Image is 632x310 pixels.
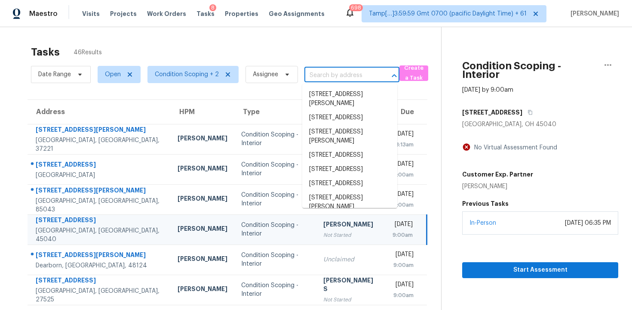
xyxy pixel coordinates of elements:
div: [PERSON_NAME] [178,134,227,145]
span: Date Range [38,70,71,79]
h2: Condition Scoping - Interior [462,62,598,79]
div: Condition Scoping - Interior [241,161,310,178]
span: Geo Assignments [269,9,325,18]
h5: [STREET_ADDRESS] [462,108,522,117]
div: Condition Scoping - Interior [241,281,310,298]
div: [STREET_ADDRESS][PERSON_NAME] [36,186,164,197]
li: [STREET_ADDRESS] [302,111,397,125]
h5: Previous Tasks [462,199,618,208]
div: [DATE] by 9:00am [462,86,513,94]
div: [PERSON_NAME] [178,224,227,235]
div: [STREET_ADDRESS][PERSON_NAME] [36,125,164,136]
input: Search by address [304,69,375,82]
button: Create a Task [399,65,429,81]
div: Not Started [323,231,377,239]
div: [DATE] [392,130,414,140]
div: 9:00am [392,261,414,270]
li: [STREET_ADDRESS][PERSON_NAME] [302,191,397,214]
span: Condition Scoping + 2 [155,70,219,79]
img: Artifact Not Present Icon [462,143,471,152]
div: Condition Scoping - Interior [241,130,310,148]
span: Start Assessment [469,265,611,276]
div: [PERSON_NAME] S [323,276,377,295]
span: Work Orders [147,9,186,18]
div: [STREET_ADDRESS] [36,276,164,287]
div: [GEOGRAPHIC_DATA], [GEOGRAPHIC_DATA], 27525 [36,287,164,304]
div: [STREET_ADDRESS][PERSON_NAME] [36,251,164,261]
button: Start Assessment [462,262,618,278]
div: 8 [211,3,215,12]
span: 46 Results [74,48,102,57]
span: Assignee [253,70,278,79]
div: [PERSON_NAME] [178,164,227,175]
div: 8:13am [392,140,414,149]
div: 9:00am [392,201,414,209]
th: Due [385,100,427,124]
div: [PERSON_NAME] [462,182,533,191]
li: [STREET_ADDRESS] [302,148,397,162]
div: [GEOGRAPHIC_DATA] [36,171,164,180]
span: [PERSON_NAME] [567,9,619,18]
li: [STREET_ADDRESS][PERSON_NAME] [302,125,397,148]
div: [DATE] [392,190,414,201]
div: 9:00am [392,231,413,239]
th: Type [234,100,316,124]
div: [PERSON_NAME] [178,194,227,205]
span: Create a Task [404,63,424,83]
div: [PERSON_NAME] [178,254,227,265]
a: In-Person [469,220,496,226]
div: 698 [351,3,361,12]
span: Tamp[…]3:59:59 Gmt 0700 (pacific Daylight Time) + 61 [369,9,527,18]
div: [DATE] [392,220,413,231]
div: [STREET_ADDRESS] [36,216,164,226]
span: Tasks [196,11,215,17]
th: HPM [171,100,234,124]
li: [STREET_ADDRESS] [302,177,397,191]
div: [DATE] [392,250,414,261]
div: Unclaimed [323,255,377,264]
div: [GEOGRAPHIC_DATA], [GEOGRAPHIC_DATA], 85043 [36,197,164,214]
div: No Virtual Assessment Found [471,143,557,152]
span: Properties [225,9,258,18]
div: [GEOGRAPHIC_DATA], [GEOGRAPHIC_DATA], 37221 [36,136,164,153]
span: Maestro [29,9,58,18]
div: Condition Scoping - Interior [241,191,310,208]
h2: Tasks [31,48,60,56]
div: Not Started [323,295,377,304]
button: Close [388,70,400,82]
div: [GEOGRAPHIC_DATA], OH 45040 [462,120,618,129]
span: Projects [110,9,137,18]
li: [STREET_ADDRESS] [302,162,397,177]
div: [STREET_ADDRESS] [36,160,164,171]
button: Copy Address [522,105,534,120]
th: Address [28,100,171,124]
div: 9:00am [392,291,414,300]
span: Visits [82,9,100,18]
div: [DATE] [392,160,414,170]
div: [PERSON_NAME] [323,220,377,231]
div: Dearborn, [GEOGRAPHIC_DATA], 48124 [36,261,164,270]
div: [GEOGRAPHIC_DATA], [GEOGRAPHIC_DATA], 45040 [36,226,164,244]
div: [DATE] [392,280,414,291]
div: [DATE] 06:35 PM [565,219,611,227]
div: [PERSON_NAME] [178,285,227,295]
div: Condition Scoping - Interior [241,221,310,238]
li: [STREET_ADDRESS][PERSON_NAME] [302,87,397,111]
div: Condition Scoping - Interior [241,251,310,268]
div: 9:00am [392,170,414,179]
span: Open [105,70,121,79]
h5: Customer Exp. Partner [462,170,533,179]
